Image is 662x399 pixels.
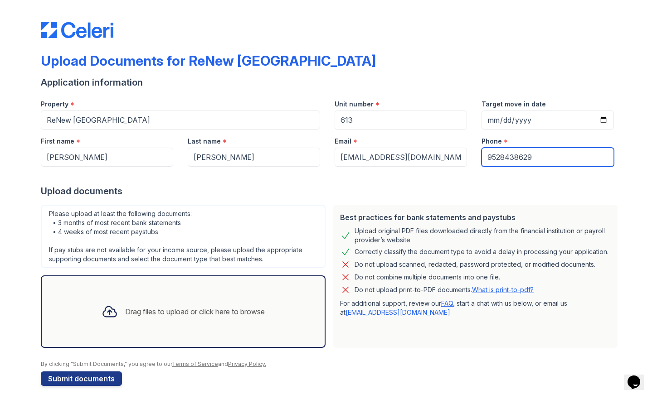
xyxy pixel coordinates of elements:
[188,137,221,146] label: Last name
[346,308,450,316] a: [EMAIL_ADDRESS][DOMAIN_NAME]
[340,299,610,317] p: For additional support, review our , start a chat with us below, or email us at
[624,363,653,390] iframe: chat widget
[41,76,621,89] div: Application information
[41,53,376,69] div: Upload Documents for ReNew [GEOGRAPHIC_DATA]
[335,137,351,146] label: Email
[482,137,502,146] label: Phone
[355,285,534,294] p: Do not upload print-to-PDF documents.
[41,371,122,386] button: Submit documents
[355,272,500,283] div: Do not combine multiple documents into one file.
[355,259,595,270] div: Do not upload scanned, redacted, password protected, or modified documents.
[228,361,266,367] a: Privacy Policy.
[355,246,608,257] div: Correctly classify the document type to avoid a delay in processing your application.
[355,226,610,245] div: Upload original PDF files downloaded directly from the financial institution or payroll provider’...
[41,185,621,197] div: Upload documents
[335,100,374,109] label: Unit number
[482,100,546,109] label: Target move in date
[41,361,621,368] div: By clicking "Submit Documents," you agree to our and
[125,306,265,317] div: Drag files to upload or click here to browse
[340,212,610,223] div: Best practices for bank statements and paystubs
[41,205,326,268] div: Please upload at least the following documents: • 3 months of most recent bank statements • 4 wee...
[441,299,453,307] a: FAQ
[41,137,74,146] label: First name
[472,286,534,293] a: What is print-to-pdf?
[41,100,68,109] label: Property
[172,361,218,367] a: Terms of Service
[41,22,113,38] img: CE_Logo_Blue-a8612792a0a2168367f1c8372b55b34899dd931a85d93a1a3d3e32e68fde9ad4.png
